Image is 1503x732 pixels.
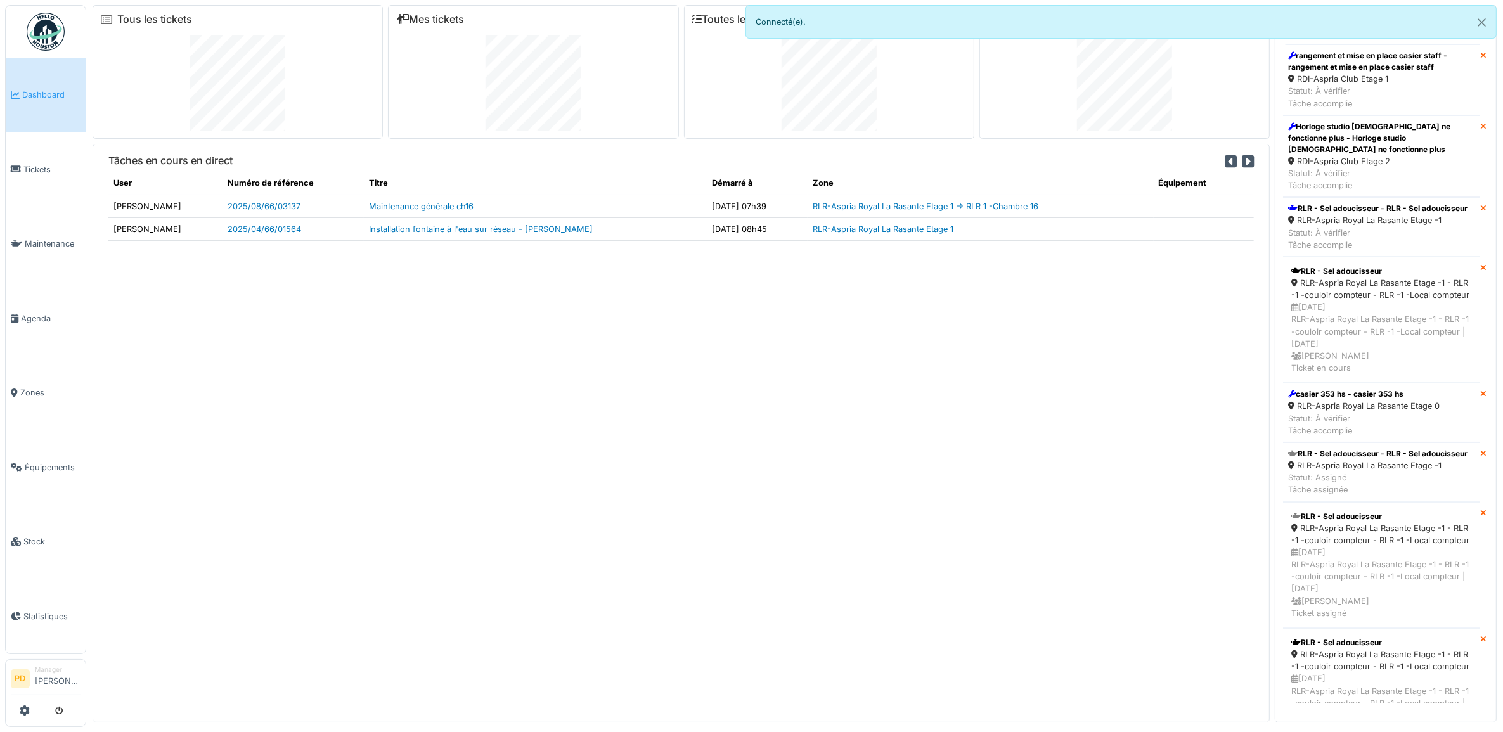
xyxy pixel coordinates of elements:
[1288,167,1475,191] div: Statut: À vérifier Tâche accomplie
[1283,257,1480,383] a: RLR - Sel adoucisseur RLR-Aspria Royal La Rasante Etage -1 - RLR -1 -couloir compteur - RLR -1 -L...
[1288,121,1475,155] div: Horloge studio [DEMOGRAPHIC_DATA] ne fonctionne plus - Horloge studio [DEMOGRAPHIC_DATA] ne fonct...
[369,224,593,234] a: Installation fontaine à l'eau sur réseau - [PERSON_NAME]
[364,172,707,195] th: Titre
[1283,115,1480,198] a: Horloge studio [DEMOGRAPHIC_DATA] ne fonctionne plus - Horloge studio [DEMOGRAPHIC_DATA] ne fonct...
[396,13,464,25] a: Mes tickets
[1291,648,1472,672] div: RLR-Aspria Royal La Rasante Etage -1 - RLR -1 -couloir compteur - RLR -1 -Local compteur
[108,195,223,217] td: [PERSON_NAME]
[1288,448,1468,459] div: RLR - Sel adoucisseur - RLR - Sel adoucisseur
[27,13,65,51] img: Badge_color-CXgf-gQk.svg
[25,238,81,250] span: Maintenance
[23,536,81,548] span: Stock
[707,195,808,217] td: [DATE] 07h39
[707,217,808,240] td: [DATE] 08h45
[20,387,81,399] span: Zones
[745,5,1497,39] div: Connecté(e).
[35,665,81,692] li: [PERSON_NAME]
[23,610,81,622] span: Statistiques
[1288,50,1475,73] div: rangement et mise en place casier staff - rangement et mise en place casier staff
[1288,472,1468,496] div: Statut: Assigné Tâche assignée
[1154,172,1254,195] th: Équipement
[692,13,787,25] a: Toutes les tâches
[1288,203,1468,214] div: RLR - Sel adoucisseur - RLR - Sel adoucisseur
[6,579,86,654] a: Statistiques
[1291,301,1472,374] div: [DATE] RLR-Aspria Royal La Rasante Etage -1 - RLR -1 -couloir compteur - RLR -1 -Local compteur |...
[117,13,192,25] a: Tous les tickets
[1283,383,1480,442] a: casier 353 hs - casier 353 hs RLR-Aspria Royal La Rasante Etage 0 Statut: À vérifierTâche accomplie
[21,312,81,324] span: Agenda
[6,356,86,430] a: Zones
[11,665,81,695] a: PD Manager[PERSON_NAME]
[1291,522,1472,546] div: RLR-Aspria Royal La Rasante Etage -1 - RLR -1 -couloir compteur - RLR -1 -Local compteur
[1283,502,1480,629] a: RLR - Sel adoucisseur RLR-Aspria Royal La Rasante Etage -1 - RLR -1 -couloir compteur - RLR -1 -L...
[1468,6,1496,39] button: Close
[1291,637,1472,648] div: RLR - Sel adoucisseur
[23,164,81,176] span: Tickets
[223,172,364,195] th: Numéro de référence
[1283,442,1480,502] a: RLR - Sel adoucisseur - RLR - Sel adoucisseur RLR-Aspria Royal La Rasante Etage -1 Statut: Assign...
[1288,214,1468,226] div: RLR-Aspria Royal La Rasante Etage -1
[6,430,86,505] a: Équipements
[6,504,86,579] a: Stock
[1288,459,1468,472] div: RLR-Aspria Royal La Rasante Etage -1
[6,281,86,356] a: Agenda
[6,207,86,281] a: Maintenance
[1283,197,1480,257] a: RLR - Sel adoucisseur - RLR - Sel adoucisseur RLR-Aspria Royal La Rasante Etage -1 Statut: À véri...
[369,202,474,211] a: Maintenance générale ch16
[813,224,953,234] a: RLR-Aspria Royal La Rasante Etage 1
[1291,546,1472,619] div: [DATE] RLR-Aspria Royal La Rasante Etage -1 - RLR -1 -couloir compteur - RLR -1 -Local compteur |...
[113,178,132,188] span: translation missing: fr.shared.user
[22,89,81,101] span: Dashboard
[1291,511,1472,522] div: RLR - Sel adoucisseur
[707,172,808,195] th: Démarré à
[1283,44,1480,115] a: rangement et mise en place casier staff - rangement et mise en place casier staff RDI-Aspria Club...
[108,155,233,167] h6: Tâches en cours en direct
[808,172,1154,195] th: Zone
[11,669,30,688] li: PD
[813,202,1038,211] a: RLR-Aspria Royal La Rasante Etage 1 -> RLR 1 -Chambre 16
[1288,413,1440,437] div: Statut: À vérifier Tâche accomplie
[35,665,81,674] div: Manager
[228,224,301,234] a: 2025/04/66/01564
[1291,266,1472,277] div: RLR - Sel adoucisseur
[108,217,223,240] td: [PERSON_NAME]
[6,132,86,207] a: Tickets
[1288,227,1468,251] div: Statut: À vérifier Tâche accomplie
[1288,388,1440,400] div: casier 353 hs - casier 353 hs
[1288,400,1440,412] div: RLR-Aspria Royal La Rasante Etage 0
[228,202,300,211] a: 2025/08/66/03137
[1291,277,1472,301] div: RLR-Aspria Royal La Rasante Etage -1 - RLR -1 -couloir compteur - RLR -1 -Local compteur
[1288,155,1475,167] div: RDI-Aspria Club Etage 2
[1288,73,1475,85] div: RDI-Aspria Club Etage 1
[25,461,81,473] span: Équipements
[1288,85,1475,109] div: Statut: À vérifier Tâche accomplie
[6,58,86,132] a: Dashboard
